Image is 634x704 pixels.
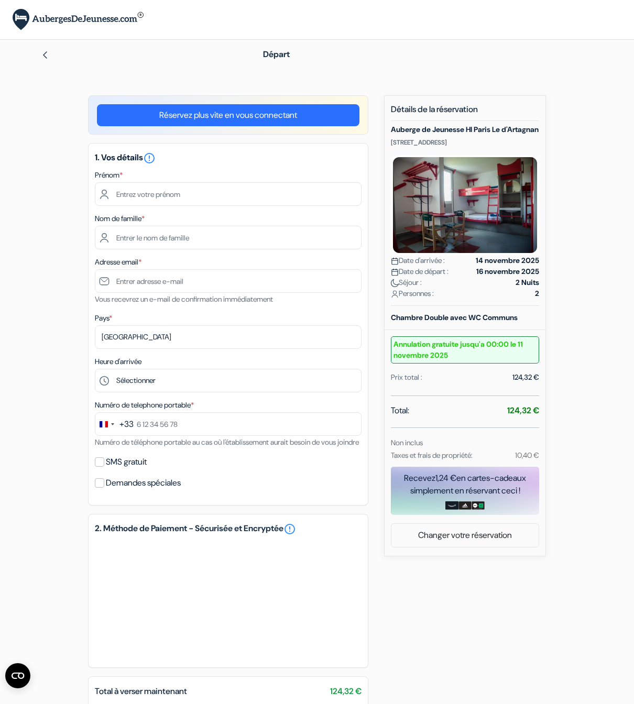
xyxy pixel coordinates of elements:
[263,49,290,60] span: Départ
[419,10,624,169] iframe: Boîte de dialogue "Se connecter avec Google"
[95,686,187,697] span: Total à verser maintenant
[515,450,539,460] small: 10,40 €
[95,182,362,206] input: Entrez votre prénom
[106,476,181,490] label: Demandes spéciales
[143,152,156,164] i: error_outline
[391,255,445,266] span: Date d'arrivée :
[13,9,144,30] img: AubergesDeJeunesse.com
[391,125,539,134] h5: Auberge de Jeunesse HI Paris Le d'Artagnan
[391,438,423,447] small: Non inclus
[283,523,296,535] a: error_outline
[391,313,518,322] b: Chambre Double avec WC Communs
[535,288,539,299] strong: 2
[95,412,362,436] input: 6 12 34 56 78
[95,213,145,224] label: Nom de famille
[391,372,422,383] div: Prix total :
[95,437,359,447] small: Numéro de téléphone portable au cas où l'établissement aurait besoin de vous joindre
[391,257,399,265] img: calendar.svg
[391,138,539,147] p: [STREET_ADDRESS]
[97,104,359,126] a: Réservez plus vite en vous connectant
[95,257,141,268] label: Adresse email
[95,226,362,249] input: Entrer le nom de famille
[391,277,422,288] span: Séjour :
[472,501,485,510] img: uber-uber-eats-card.png
[95,523,362,535] h5: 2. Méthode de Paiement - Sécurisée et Encryptée
[391,279,399,287] img: moon.svg
[391,268,399,276] img: calendar.svg
[41,51,49,59] img: left_arrow.svg
[119,418,134,431] div: +33
[391,288,434,299] span: Personnes :
[391,450,473,460] small: Taxes et frais de propriété:
[95,152,362,164] h5: 1. Vos détails
[106,455,147,469] label: SMS gratuit
[435,472,456,483] span: 1,24 €
[516,277,539,288] strong: 2 Nuits
[391,104,539,121] h5: Détails de la réservation
[95,294,273,304] small: Vous recevrez un e-mail de confirmation immédiatement
[445,501,458,510] img: amazon-card-no-text.png
[143,152,156,163] a: error_outline
[95,400,194,411] label: Numéro de telephone portable
[507,405,539,416] strong: 124,32 €
[391,336,539,364] small: Annulation gratuite jusqu'a 00:00 le 11 novembre 2025
[95,413,134,435] button: Change country, selected France (+33)
[391,266,449,277] span: Date de départ :
[95,356,141,367] label: Heure d'arrivée
[95,313,112,324] label: Pays
[391,525,539,545] a: Changer votre réservation
[391,290,399,298] img: user_icon.svg
[476,255,539,266] strong: 14 novembre 2025
[476,266,539,277] strong: 16 novembre 2025
[95,170,123,181] label: Prénom
[512,372,539,383] div: 124,32 €
[458,501,472,510] img: adidas-card.png
[391,404,409,417] span: Total:
[95,269,362,293] input: Entrer adresse e-mail
[5,663,30,688] button: Ouvrir le widget CMP
[93,537,364,661] iframe: Cadre de saisie sécurisé pour le paiement
[391,472,539,497] div: Recevez en cartes-cadeaux simplement en réservant ceci !
[330,685,362,698] span: 124,32 €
